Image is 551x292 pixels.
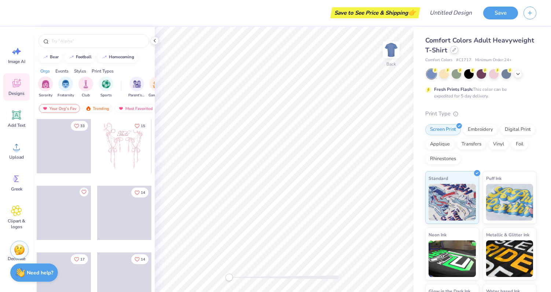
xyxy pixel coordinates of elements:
div: Digital Print [500,124,536,135]
div: Accessibility label [225,274,233,281]
span: Decorate [8,256,25,262]
span: Minimum Order: 24 + [475,57,512,63]
div: Orgs [40,68,50,74]
button: Save [483,7,518,19]
div: Print Type [425,110,536,118]
img: Club Image [82,80,90,88]
button: bear [38,52,62,63]
div: This color can be expedited for 5 day delivery. [434,86,524,99]
div: Events [55,68,69,74]
span: Designs [8,90,25,96]
img: trend_line.gif [102,55,107,59]
span: Puff Ink [486,174,502,182]
strong: Fresh Prints Flash: [434,86,473,92]
span: Comfort Colors [425,57,452,63]
button: filter button [38,77,53,98]
span: Sorority [39,93,52,98]
div: filter for Fraternity [58,77,74,98]
img: most_fav.gif [42,106,48,111]
input: Untitled Design [424,5,478,20]
button: Like [131,188,148,197]
div: football [76,55,92,59]
span: Metallic & Glitter Ink [486,231,529,239]
div: homecoming [109,55,134,59]
img: Neon Ink [429,240,476,277]
div: Save to See Price & Shipping [332,7,418,18]
span: 14 [141,258,145,261]
span: Comfort Colors Adult Heavyweight T-Shirt [425,36,534,55]
span: Image AI [8,59,25,64]
button: filter button [58,77,74,98]
button: football [65,52,95,63]
div: Rhinestones [425,154,461,165]
span: Fraternity [58,93,74,98]
span: Add Text [8,122,25,128]
img: Back [384,42,398,57]
div: Print Types [92,68,114,74]
img: most_fav.gif [118,106,124,111]
span: Sports [100,93,112,98]
img: trending.gif [85,106,91,111]
div: Your Org's Fav [39,104,80,113]
div: Screen Print [425,124,461,135]
button: Like [71,254,88,264]
strong: Need help? [27,269,53,276]
button: homecoming [98,52,137,63]
span: Greek [11,186,22,192]
span: 14 [141,191,145,195]
span: 15 [141,124,145,128]
span: Standard [429,174,448,182]
div: Foil [511,139,528,150]
span: 17 [80,258,85,261]
img: Sports Image [102,80,110,88]
img: Fraternity Image [62,80,70,88]
span: Club [82,93,90,98]
img: Metallic & Glitter Ink [486,240,533,277]
button: Like [80,188,88,196]
img: Parent's Weekend Image [133,80,141,88]
div: Applique [425,139,455,150]
div: filter for Sports [99,77,113,98]
button: Like [131,254,148,264]
img: Game Day Image [153,80,161,88]
div: Embroidery [463,124,498,135]
button: Like [131,121,148,131]
span: Game Day [148,93,165,98]
img: trend_line.gif [69,55,74,59]
button: filter button [128,77,145,98]
div: Trending [82,104,113,113]
span: Upload [9,154,24,160]
div: filter for Parent's Weekend [128,77,145,98]
div: filter for Game Day [148,77,165,98]
span: # C1717 [456,57,471,63]
button: filter button [78,77,93,98]
div: Transfers [457,139,486,150]
button: filter button [99,77,113,98]
div: Vinyl [488,139,509,150]
div: bear [50,55,59,59]
span: 👉 [408,8,416,17]
div: Most Favorited [115,104,156,113]
div: filter for Sorority [38,77,53,98]
img: trend_line.gif [43,55,48,59]
span: Clipart & logos [4,218,29,230]
button: Like [71,121,88,131]
img: Standard [429,184,476,221]
button: filter button [148,77,165,98]
input: Try "Alpha" [51,37,144,45]
div: filter for Club [78,77,93,98]
span: 33 [80,124,85,128]
img: Sorority Image [41,80,50,88]
div: Styles [74,68,86,74]
div: Back [386,61,396,67]
span: Parent's Weekend [128,93,145,98]
span: Neon Ink [429,231,447,239]
img: Puff Ink [486,184,533,221]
